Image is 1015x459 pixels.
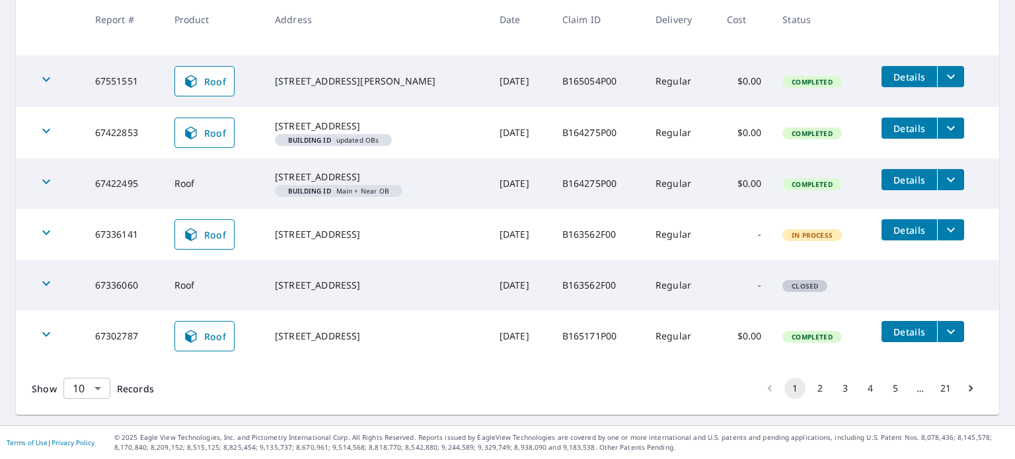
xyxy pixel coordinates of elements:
[85,310,164,362] td: 67302787
[183,227,227,242] span: Roof
[937,219,964,240] button: filesDropdownBtn-67336141
[85,209,164,260] td: 67336141
[882,219,937,240] button: detailsBtn-67336141
[889,174,929,186] span: Details
[645,310,716,362] td: Regular
[275,170,478,184] div: [STREET_ADDRESS]
[85,159,164,209] td: 67422495
[645,55,716,107] td: Regular
[280,137,387,143] span: updated OBs
[275,228,478,241] div: [STREET_ADDRESS]
[645,159,716,209] td: Regular
[716,310,772,362] td: $0.00
[183,328,227,344] span: Roof
[32,382,57,395] span: Show
[280,188,397,194] span: Main + Near OB
[552,55,645,107] td: B165054P00
[174,66,235,96] a: Roof
[114,433,1008,452] p: © 2025 Eagle View Technologies, Inc. and Pictometry International Corp. All Rights Reserved. Repo...
[174,321,235,351] a: Roof
[716,209,772,260] td: -
[910,382,931,395] div: …
[784,180,840,189] span: Completed
[889,326,929,338] span: Details
[784,378,806,399] button: page 1
[288,188,331,194] em: Building ID
[489,209,552,260] td: [DATE]
[784,129,840,138] span: Completed
[7,439,94,446] p: |
[489,159,552,209] td: [DATE]
[860,378,881,399] button: Go to page 4
[882,118,937,139] button: detailsBtn-67422853
[937,118,964,139] button: filesDropdownBtn-67422853
[937,169,964,190] button: filesDropdownBtn-67422495
[835,378,856,399] button: Go to page 3
[889,71,929,83] span: Details
[937,321,964,342] button: filesDropdownBtn-67302787
[889,224,929,236] span: Details
[85,55,164,107] td: 67551551
[63,370,110,407] div: 10
[552,260,645,310] td: B163562F00
[809,378,831,399] button: Go to page 2
[174,118,235,148] a: Roof
[117,382,154,395] span: Records
[784,332,840,341] span: Completed
[489,310,552,362] td: [DATE]
[882,66,937,87] button: detailsBtn-67551551
[552,209,645,260] td: B163562F00
[645,107,716,159] td: Regular
[716,55,772,107] td: $0.00
[645,209,716,260] td: Regular
[164,260,265,310] td: Roof
[164,159,265,209] td: Roof
[489,107,552,159] td: [DATE]
[275,75,478,88] div: [STREET_ADDRESS][PERSON_NAME]
[552,107,645,159] td: B164275P00
[183,73,227,89] span: Roof
[174,219,235,250] a: Roof
[275,120,478,133] div: [STREET_ADDRESS]
[784,281,826,291] span: Closed
[937,66,964,87] button: filesDropdownBtn-67551551
[882,321,937,342] button: detailsBtn-67302787
[275,279,478,292] div: [STREET_ADDRESS]
[645,260,716,310] td: Regular
[275,330,478,343] div: [STREET_ADDRESS]
[63,378,110,399] div: Show 10 records
[552,159,645,209] td: B164275P00
[489,55,552,107] td: [DATE]
[183,125,227,141] span: Roof
[784,230,841,240] span: In Process
[288,137,331,143] em: Building ID
[716,260,772,310] td: -
[885,378,906,399] button: Go to page 5
[85,107,164,159] td: 67422853
[960,378,981,399] button: Go to next page
[52,438,94,447] a: Privacy Policy
[7,438,48,447] a: Terms of Use
[882,169,937,190] button: detailsBtn-67422495
[489,260,552,310] td: [DATE]
[757,378,983,399] nav: pagination navigation
[716,159,772,209] td: $0.00
[716,107,772,159] td: $0.00
[552,310,645,362] td: B165171P00
[784,77,840,87] span: Completed
[935,378,956,399] button: Go to page 21
[889,122,929,135] span: Details
[85,260,164,310] td: 67336060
